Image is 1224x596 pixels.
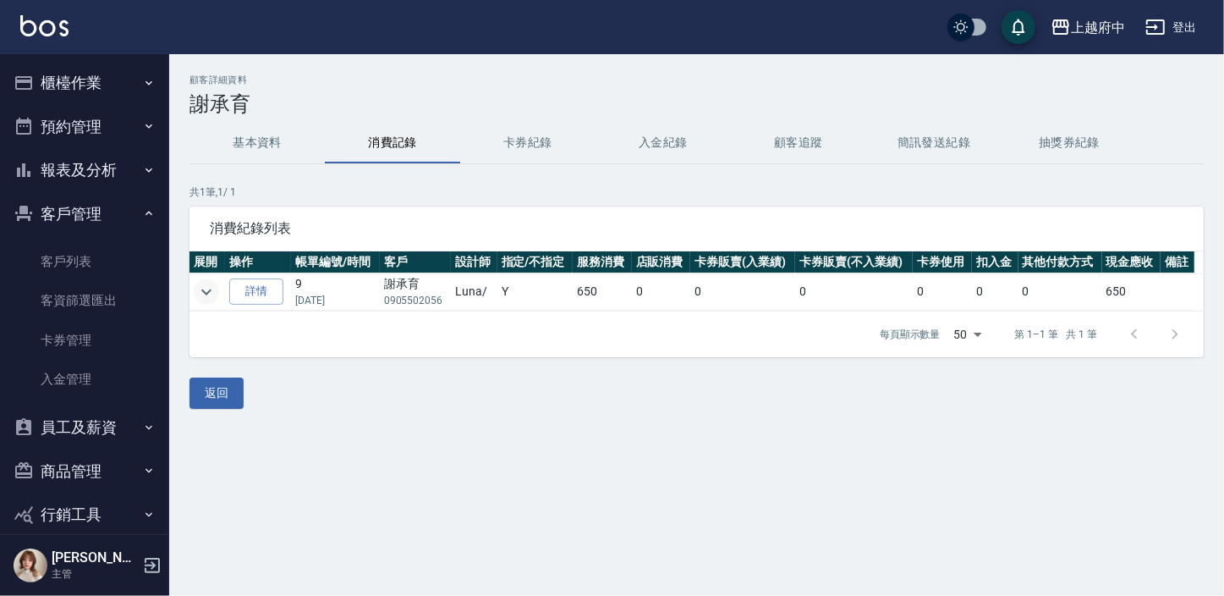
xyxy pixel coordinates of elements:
button: 返回 [189,378,244,409]
button: 顧客追蹤 [731,123,866,163]
p: [DATE] [295,293,375,308]
td: 650 [1102,273,1161,311]
th: 服務消費 [573,251,632,273]
p: 主管 [52,566,138,582]
button: 卡券紀錄 [460,123,596,163]
p: 第 1–1 筆 共 1 筆 [1015,327,1097,342]
th: 客戶 [380,251,451,273]
td: 謝承育 [380,273,451,311]
td: 650 [573,273,632,311]
button: save [1002,10,1035,44]
td: 0 [913,273,972,311]
th: 指定/不指定 [497,251,574,273]
th: 卡券使用 [913,251,972,273]
td: Y [497,273,574,311]
a: 卡券管理 [7,321,162,360]
th: 展開 [189,251,225,273]
img: Person [14,549,47,582]
button: 上越府中 [1044,10,1132,45]
th: 店販消費 [632,251,691,273]
button: 簡訊發送紀錄 [866,123,1002,163]
span: 消費紀錄列表 [210,220,1183,237]
th: 帳單編號/時間 [291,251,379,273]
p: 0905502056 [384,293,447,308]
button: 基本資料 [189,123,325,163]
a: 客戶列表 [7,242,162,281]
th: 操作 [225,251,291,273]
td: 0 [1018,273,1102,311]
th: 現金應收 [1102,251,1161,273]
th: 卡券販賣(不入業績) [795,251,913,273]
th: 扣入金 [972,251,1018,273]
a: 詳情 [229,279,283,305]
button: 抽獎券紀錄 [1002,123,1137,163]
button: 報表及分析 [7,148,162,192]
button: 員工及薪資 [7,406,162,450]
td: Luna / [451,273,497,311]
button: 登出 [1139,12,1204,43]
th: 備註 [1161,251,1194,273]
td: 0 [632,273,691,311]
a: 客資篩選匯出 [7,281,162,320]
p: 每頁顯示數量 [880,327,941,342]
div: 50 [947,312,988,357]
button: 商品管理 [7,450,162,494]
button: expand row [194,279,219,305]
td: 9 [291,273,379,311]
button: 櫃檯作業 [7,61,162,105]
td: 0 [795,273,913,311]
th: 設計師 [451,251,497,273]
img: Logo [20,15,69,36]
button: 行銷工具 [7,493,162,537]
td: 0 [690,273,795,311]
a: 入金管理 [7,360,162,399]
button: 入金紀錄 [596,123,731,163]
button: 客戶管理 [7,192,162,236]
p: 共 1 筆, 1 / 1 [189,185,1204,200]
button: 消費記錄 [325,123,460,163]
th: 卡券販賣(入業績) [690,251,795,273]
h3: 謝承育 [189,92,1204,116]
h2: 顧客詳細資料 [189,74,1204,86]
button: 預約管理 [7,105,162,149]
td: 0 [972,273,1018,311]
div: 上越府中 [1071,17,1125,38]
h5: [PERSON_NAME] [52,549,138,566]
th: 其他付款方式 [1018,251,1102,273]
